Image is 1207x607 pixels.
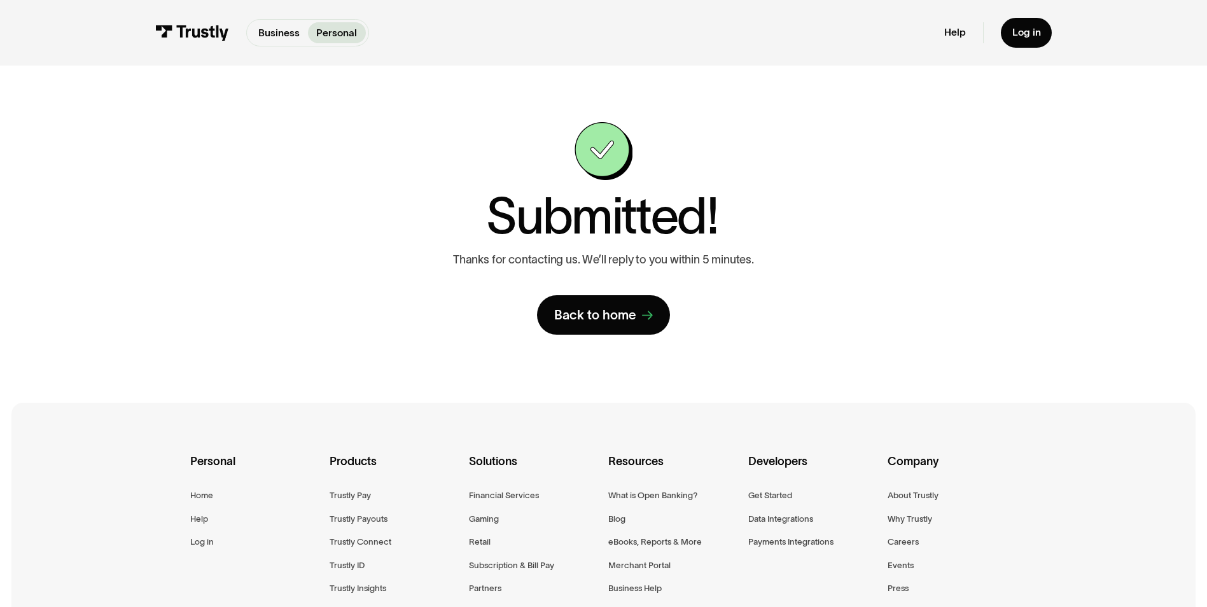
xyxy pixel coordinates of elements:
[330,581,386,596] a: Trustly Insights
[944,26,966,39] a: Help
[888,581,909,596] a: Press
[888,452,1017,488] div: Company
[608,512,625,526] a: Blog
[608,558,671,573] a: Merchant Portal
[554,307,636,323] div: Back to home
[469,512,499,526] a: Gaming
[155,25,229,41] img: Trustly Logo
[190,488,213,503] a: Home
[190,512,208,526] a: Help
[1012,26,1041,39] div: Log in
[249,22,308,43] a: Business
[608,488,697,503] a: What is Open Banking?
[330,558,365,573] a: Trustly ID
[330,534,391,549] a: Trustly Connect
[748,452,877,488] div: Developers
[486,192,718,241] h1: Submitted!
[330,488,371,503] a: Trustly Pay
[453,253,754,267] p: Thanks for contacting us. We’ll reply to you within 5 minutes.
[258,25,300,41] p: Business
[469,452,598,488] div: Solutions
[330,512,387,526] a: Trustly Payouts
[190,534,214,549] a: Log in
[469,581,501,596] a: Partners
[888,534,919,549] a: Careers
[608,534,702,549] a: eBooks, Reports & More
[469,534,491,549] a: Retail
[308,22,366,43] a: Personal
[748,488,792,503] a: Get Started
[330,452,459,488] div: Products
[748,534,834,549] a: Payments Integrations
[888,558,914,573] a: Events
[469,558,554,573] a: Subscription & Bill Pay
[537,295,671,335] a: Back to home
[888,512,932,526] a: Why Trustly
[190,452,319,488] div: Personal
[888,488,938,503] a: About Trustly
[1001,18,1052,48] a: Log in
[748,512,813,526] a: Data Integrations
[608,452,737,488] div: Resources
[608,581,662,596] a: Business Help
[469,488,539,503] a: Financial Services
[316,25,357,41] p: Personal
